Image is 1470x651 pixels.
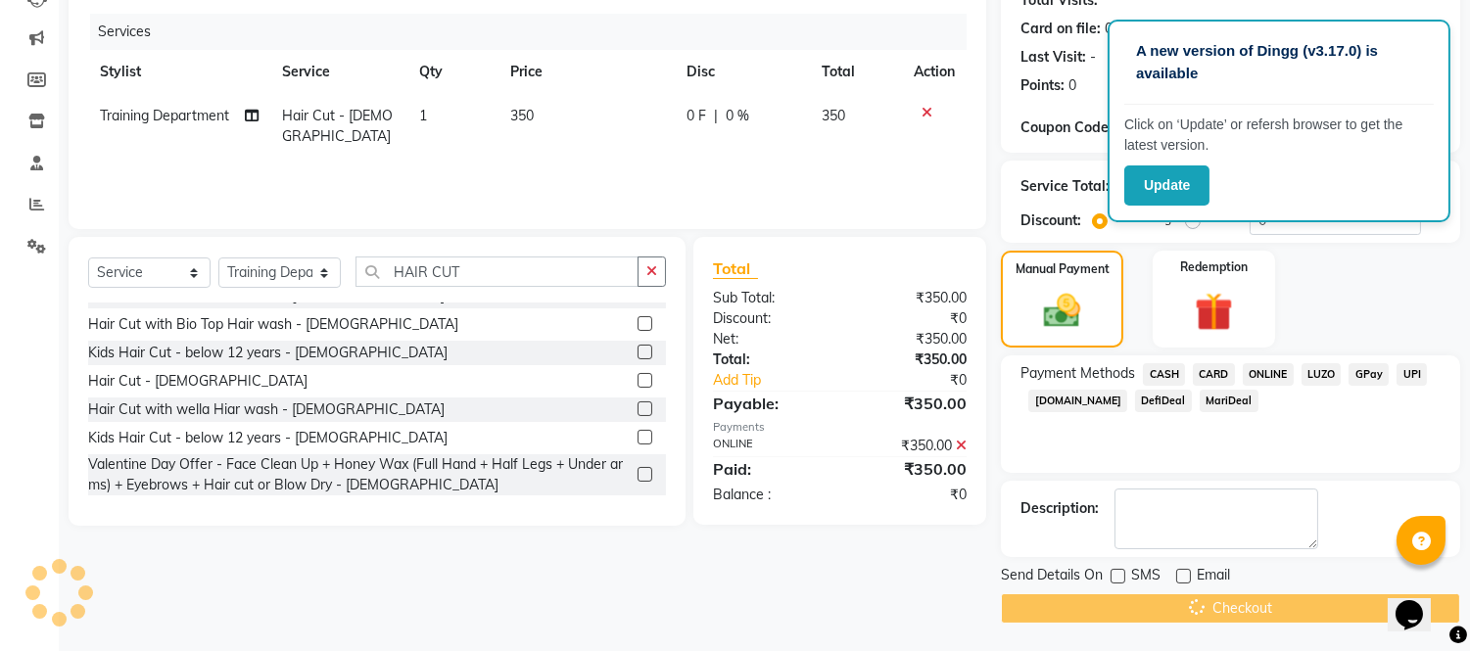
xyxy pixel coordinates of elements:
div: Kids Hair Cut - below 12 years - [DEMOGRAPHIC_DATA] [88,428,448,448]
img: _gift.svg [1183,288,1245,336]
div: - [1090,47,1096,68]
div: Payable: [698,392,840,415]
span: 350 [822,107,845,124]
span: | [714,106,718,126]
div: ONLINE [698,436,840,456]
span: Send Details On [1001,565,1103,589]
span: MariDeal [1200,390,1258,412]
div: ₹350.00 [840,436,982,456]
th: Qty [407,50,498,94]
span: [DOMAIN_NAME] [1028,390,1127,412]
div: ₹350.00 [840,457,982,481]
span: Payment Methods [1020,363,1135,384]
th: Total [810,50,902,94]
span: Total [713,258,758,279]
div: Payments [713,419,967,436]
a: Add Tip [698,370,864,391]
div: Total: [698,349,840,370]
div: ₹350.00 [840,349,982,370]
th: Disc [675,50,810,94]
th: Action [902,50,967,94]
div: Hair Cut with wella Hiar wash - [DEMOGRAPHIC_DATA] [88,399,445,420]
span: CASH [1143,363,1185,386]
div: Card on file: [1020,19,1101,39]
p: Click on ‘Update’ or refersh browser to get the latest version. [1124,115,1434,156]
div: Coupon Code [1020,117,1161,138]
div: ₹0 [840,485,982,505]
div: Discount: [698,308,840,329]
span: GPay [1349,363,1389,386]
iframe: chat widget [1388,573,1450,631]
span: 0 % [726,106,749,126]
th: Service [270,50,406,94]
div: Discount: [1020,210,1081,231]
span: ONLINE [1243,363,1294,386]
div: Paid: [698,457,840,481]
span: 0 F [687,106,706,126]
span: Email [1197,565,1230,589]
div: Service Total: [1020,176,1110,197]
span: Hair Cut - [DEMOGRAPHIC_DATA] [282,107,393,145]
span: CARD [1193,363,1235,386]
div: ₹350.00 [840,329,982,349]
div: ₹0 [840,308,982,329]
div: 0 [1068,75,1076,96]
div: Kids Hair Cut - below 12 years - [DEMOGRAPHIC_DATA] [88,343,448,363]
div: 0 [1105,19,1113,39]
span: DefiDeal [1135,390,1192,412]
div: Hair Cut - [DEMOGRAPHIC_DATA] [88,371,308,392]
div: Valentine Day Offer - Face Clean Up + Honey Wax (Full Hand + Half Legs + Under arms) + Eyebrows +... [88,454,630,495]
span: LUZO [1302,363,1342,386]
div: Last Visit: [1020,47,1086,68]
button: Update [1124,165,1209,206]
div: Net: [698,329,840,349]
div: Description: [1020,498,1099,519]
img: _cash.svg [1032,290,1091,332]
label: Redemption [1180,258,1248,276]
span: SMS [1131,565,1161,589]
p: A new version of Dingg (v3.17.0) is available [1136,40,1422,84]
div: Services [90,14,981,50]
div: Points: [1020,75,1065,96]
div: ₹350.00 [840,392,982,415]
input: Search or Scan [356,256,639,287]
span: UPI [1397,363,1427,386]
th: Price [498,50,675,94]
div: ₹350.00 [840,288,982,308]
span: Training Department [100,107,229,124]
span: 350 [510,107,534,124]
div: Hair Cut with Bio Top Hair wash - [DEMOGRAPHIC_DATA] [88,314,458,335]
th: Stylist [88,50,270,94]
span: 1 [419,107,427,124]
label: Manual Payment [1016,260,1110,278]
div: ₹0 [864,370,982,391]
div: Sub Total: [698,288,840,308]
div: Balance : [698,485,840,505]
